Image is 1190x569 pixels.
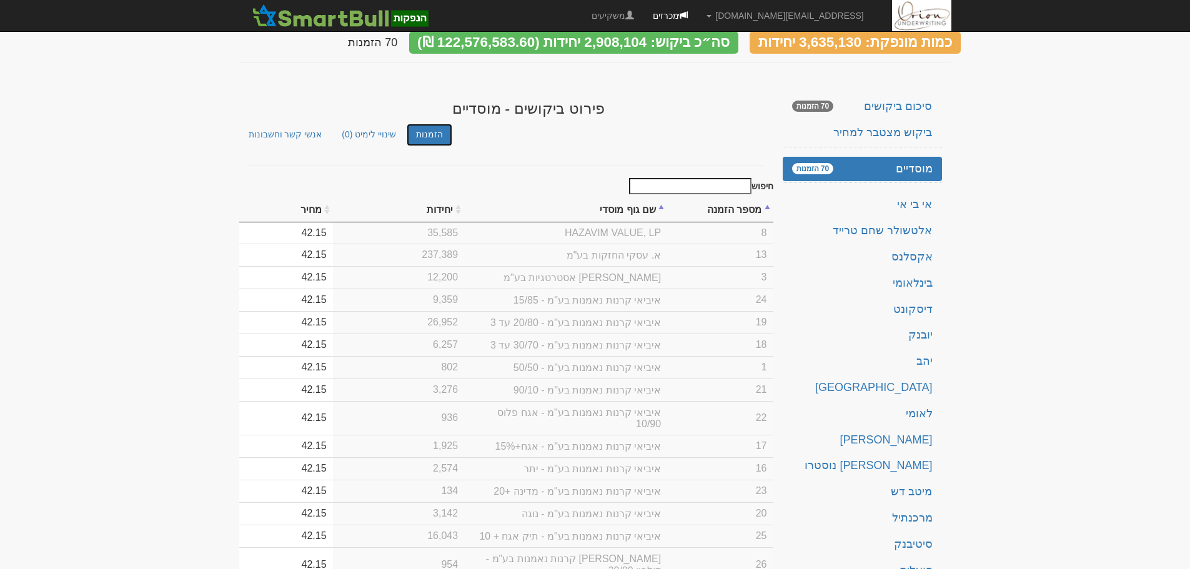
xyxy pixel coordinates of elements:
a: מרכנתיל [783,506,942,531]
td: 237,389 [333,244,465,266]
td: איביאי קרנות נאמנות בע"מ - אגח+15% [464,435,667,457]
td: 42.15 [239,457,333,480]
a: אקסלנס [783,245,942,270]
td: 42.15 [239,289,333,311]
a: סיכום ביקושים [783,94,942,119]
a: שינויי לימיט (0) [332,124,405,146]
td: 42.15 [239,311,333,334]
td: 25 [667,525,773,547]
td: א. עסקי החזקות בע"מ [464,244,667,266]
th: מחיר : activate to sort column ascending [239,197,333,222]
td: 1 [667,356,773,379]
td: איביאי קרנות נאמנות בע"מ - 20/80 עד 3 [464,311,667,334]
td: איביאי קרנות נאמנות בע"מ - נוגה [464,502,667,525]
td: 42.15 [239,525,333,547]
td: 42.15 [239,379,333,401]
td: 42.15 [239,334,333,356]
a: יהב [783,349,942,374]
a: [GEOGRAPHIC_DATA] [783,375,942,400]
td: איביאי קרנות נאמנות בע"מ - תיק אגח + 10 [464,525,667,547]
td: 42.15 [239,266,333,289]
td: 26,952 [333,311,465,334]
td: 1,925 [333,435,465,457]
td: איביאי קרנות נאמנות בע"מ - יתר [464,457,667,480]
a: [PERSON_NAME] [783,428,942,453]
td: 802 [333,356,465,379]
td: 2,574 [333,457,465,480]
th: יחידות: activate to sort column ascending [333,197,465,222]
td: 24 [667,289,773,311]
td: 3 [667,266,773,289]
td: [PERSON_NAME] אסטרטגיות בע"מ [464,266,667,289]
div: כמות מונפקת: 3,635,130 יחידות [750,31,960,54]
td: 9,359 [333,289,465,311]
td: 42.15 [239,222,333,244]
td: 42.15 [239,401,333,435]
label: חיפוש [625,178,773,194]
td: 19 [667,311,773,334]
td: 13 [667,244,773,266]
td: איביאי קרנות נאמנות בע"מ - 30/70 עד 3 [464,334,667,356]
a: הזמנות [407,124,452,146]
a: יובנק [783,323,942,348]
td: 21 [667,379,773,401]
a: [PERSON_NAME] נוסטרו [783,453,942,478]
td: 20 [667,502,773,525]
td: 936 [333,401,465,435]
td: 35,585 [333,222,465,244]
td: 23 [667,480,773,502]
th: שם גוף מוסדי: activate to sort column descending [464,197,667,222]
a: לאומי [783,402,942,427]
td: 6,257 [333,334,465,356]
a: אי בי אי [783,192,942,217]
img: SmartBull Logo [249,3,432,28]
td: איביאי קרנות נאמנות בע"מ - 90/10 [464,379,667,401]
td: 42.15 [239,244,333,266]
th: מספר הזמנה: activate to sort column ascending [667,197,773,222]
a: מוסדיים [783,157,942,182]
td: איביאי קרנות נאמנות בע"מ - אגח פלוס 10/90 [464,401,667,435]
a: אנשי קשר וחשבונות [239,124,332,146]
a: דיסקונט [783,297,942,322]
td: 22 [667,401,773,435]
input: חיפוש [629,178,751,194]
td: 16,043 [333,525,465,547]
a: סיטיבנק [783,532,942,557]
div: סה״כ ביקוש: 2,908,104 יחידות (122,576,583.60 ₪) [409,31,738,54]
a: בינלאומי [783,271,942,296]
td: 18 [667,334,773,356]
td: 17 [667,435,773,457]
td: 42.15 [239,480,333,502]
span: 70 הזמנות [348,36,397,49]
td: איביאי קרנות נאמנות בע"מ - מדינה +20 [464,480,667,502]
a: אלטשולר שחם טרייד [783,219,942,244]
td: 42.15 [239,502,333,525]
td: 16 [667,457,773,480]
td: 134 [333,480,465,502]
h3: פירוט ביקושים - מוסדיים [417,101,640,117]
a: ביקוש מצטבר למחיר [783,121,942,146]
a: מיטב דש [783,480,942,505]
td: איביאי קרנות נאמנות בע"מ - 50/50 [464,356,667,379]
td: 3,276 [333,379,465,401]
span: 70 הזמנות [792,163,834,174]
td: איביאי קרנות נאמנות בע"מ - 15/85 [464,289,667,311]
td: 3,142 [333,502,465,525]
td: 8 [667,222,773,244]
td: 12,200 [333,266,465,289]
td: 42.15 [239,435,333,457]
span: 70 הזמנות [792,101,834,112]
td: 42.15 [239,356,333,379]
td: HAZAVIM VALUE, LP [464,222,667,244]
